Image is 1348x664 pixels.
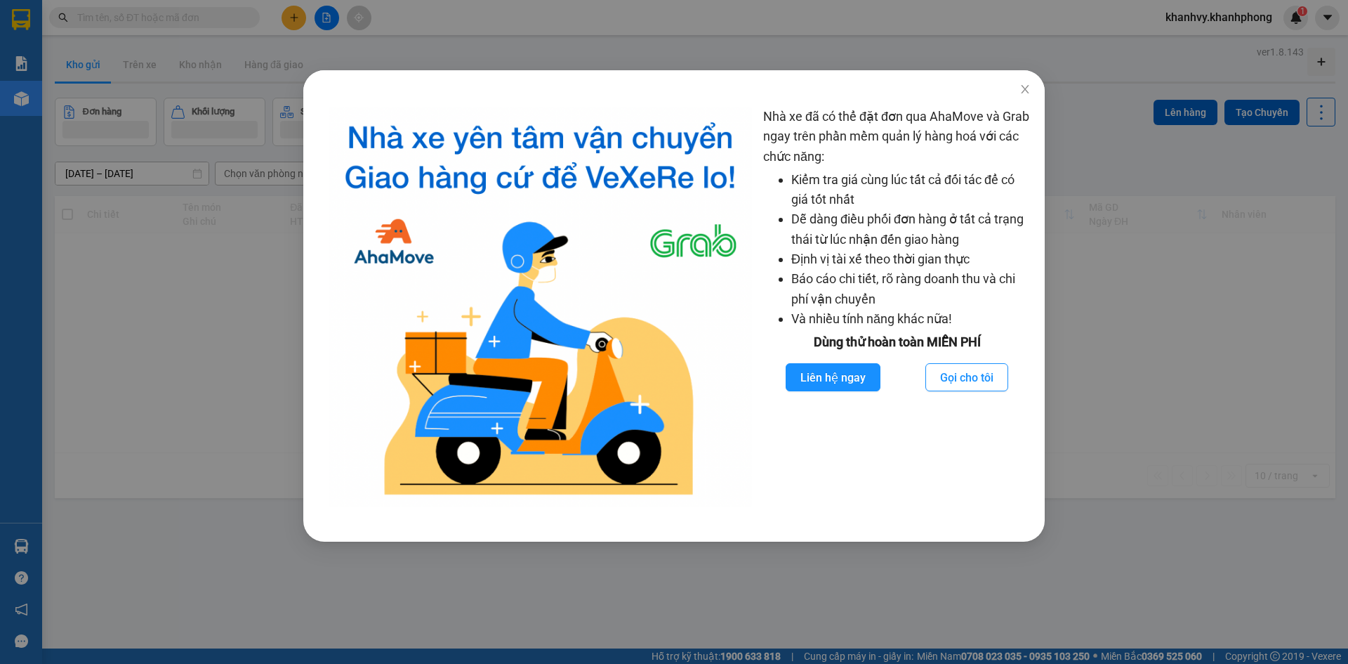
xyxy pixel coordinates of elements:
[791,209,1031,249] li: Dễ dàng điều phối đơn hàng ở tất cả trạng thái từ lúc nhận đến giao hàng
[791,170,1031,210] li: Kiểm tra giá cùng lúc tất cả đối tác để có giá tốt nhất
[940,369,993,386] span: Gọi cho tôi
[925,363,1008,391] button: Gọi cho tôi
[800,369,866,386] span: Liên hệ ngay
[791,309,1031,329] li: Và nhiều tính năng khác nữa!
[763,107,1031,507] div: Nhà xe đã có thể đặt đơn qua AhaMove và Grab ngay trên phần mềm quản lý hàng hoá với các chức năng:
[763,332,1031,352] div: Dùng thử hoàn toàn MIỄN PHÍ
[329,107,752,507] img: logo
[791,269,1031,309] li: Báo cáo chi tiết, rõ ràng doanh thu và chi phí vận chuyển
[1019,84,1031,95] span: close
[791,249,1031,269] li: Định vị tài xế theo thời gian thực
[786,363,880,391] button: Liên hệ ngay
[1005,70,1045,110] button: Close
